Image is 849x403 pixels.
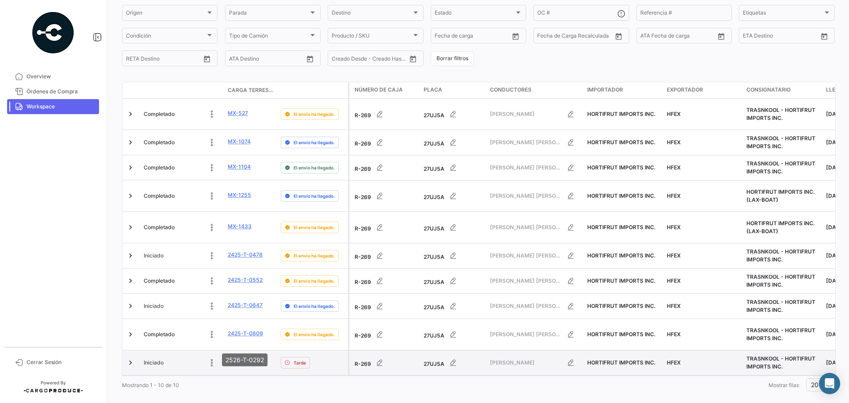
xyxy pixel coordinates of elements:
span: HORTIFRUT IMPORTS INC. [587,192,655,199]
div: R-269 [355,105,417,123]
a: MX-1433 [228,223,252,230]
span: Completado [144,110,175,118]
span: El envío ha llegado. [294,164,335,171]
span: TRASNKOOL - HORTIFRUT IMPORTS INC. [746,160,815,175]
span: Iniciado [144,359,164,367]
a: Expand/Collapse Row [126,192,135,200]
span: Carga Terrestre # [228,86,274,94]
div: 27UJ5A [424,354,483,372]
span: [PERSON_NAME] [PERSON_NAME] [490,164,562,172]
datatable-header-cell: Carga Terrestre # [224,83,277,98]
span: [PERSON_NAME] [PERSON_NAME] [490,330,562,338]
span: El envío ha llegado. [294,331,335,338]
span: HFEX [667,224,681,230]
span: Completado [144,330,175,338]
span: HFEX [667,359,681,366]
span: Origen [126,11,206,17]
span: HORTIFRUT IMPORTS INC. [587,303,655,309]
input: ATA Hasta [673,34,709,40]
span: [PERSON_NAME] [490,110,562,118]
datatable-header-cell: Exportador [663,82,743,98]
datatable-header-cell: Placa [420,82,486,98]
a: Expand/Collapse Row [126,138,135,147]
span: TRASNKOOL - HORTIFRUT IMPORTS INC. [746,299,815,313]
span: Importador [587,86,623,94]
div: 27UJ5A [424,219,483,236]
div: 27UJ5A [424,326,483,343]
span: Exportador [667,86,703,94]
span: HFEX [667,111,681,117]
input: Desde [537,34,553,40]
span: Overview [27,73,96,81]
a: Workspace [7,99,99,114]
button: Open calendar [303,52,317,65]
div: 27UJ5A [424,134,483,151]
input: Desde [126,57,142,63]
div: R-269 [355,247,417,265]
span: Mostrando 1 - 10 de 10 [122,382,179,388]
span: TRASNKOOL - HORTIFRUT IMPORTS INC. [746,273,815,288]
div: 27UJ5A [424,159,483,177]
input: Hasta [148,57,184,63]
span: Número de Caja [355,86,403,94]
span: HORTIFRUT IMPORTS INC. [587,359,655,366]
datatable-header-cell: Importador [584,82,663,98]
input: Creado Hasta [371,57,406,63]
div: 27UJ5A [424,247,483,265]
div: R-269 [355,354,417,372]
input: ATA Desde [640,34,667,40]
a: Expand/Collapse Row [126,358,135,367]
span: Completado [144,192,175,200]
span: El envío ha llegado. [294,277,335,284]
a: MX-1074 [228,138,251,146]
div: Abrir Intercom Messenger [819,373,840,394]
a: Expand/Collapse Row [126,276,135,285]
input: Desde [435,34,451,40]
a: Expand/Collapse Row [126,302,135,311]
button: Open calendar [612,30,625,43]
a: MX-527 [228,109,248,117]
div: 27UJ5A [424,272,483,290]
span: HFEX [667,277,681,284]
span: Estado [435,11,514,17]
span: [PERSON_NAME] [PERSON_NAME] [490,138,562,146]
span: TRASNKOOL - HORTIFRUT IMPORTS INC. [746,355,815,370]
span: Etiquetas [743,11,822,17]
span: [PERSON_NAME] [PERSON_NAME] [490,223,562,231]
span: HFEX [667,252,681,259]
div: R-269 [355,134,417,151]
span: Iniciado [144,302,164,310]
span: El envío ha llegado. [294,224,335,231]
span: Condición [126,34,206,40]
span: Destino [332,11,411,17]
a: Expand/Collapse Row [126,251,135,260]
a: MX-1104 [228,163,251,171]
a: Expand/Collapse Row [126,110,135,119]
button: Open calendar [406,52,420,65]
span: TRASNKOOL - HORTIFRUT IMPORTS INC. [746,327,815,342]
span: Mostrar filas [769,382,799,388]
span: Consignatario [746,86,791,94]
div: 27UJ5A [424,297,483,315]
a: MX-1255 [228,191,251,199]
span: Órdenes de Compra [27,88,96,96]
span: Completado [144,223,175,231]
span: Completado [144,138,175,146]
img: powered-by.png [31,11,75,55]
input: Hasta [559,34,595,40]
datatable-header-cell: Delay Status [277,87,348,94]
a: Overview [7,69,99,84]
span: [PERSON_NAME] [PERSON_NAME] [490,192,562,200]
span: HORTIFRUT IMPORTS INC. [587,139,655,146]
span: Completado [144,164,175,172]
span: [PERSON_NAME] [PERSON_NAME] [490,302,562,310]
a: 2425-T-0809 [228,330,263,338]
span: HFEX [667,303,681,309]
span: HORTIFRUT IMPORTS INC. [587,164,655,171]
span: Workspace [27,103,96,111]
span: HORTIFRUT IMPORTS INC. (LAX-BOAT) [746,220,815,234]
div: 27UJ5A [424,105,483,123]
span: [PERSON_NAME] [PERSON_NAME] [490,252,562,260]
button: Open calendar [509,30,522,43]
div: R-269 [355,272,417,290]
